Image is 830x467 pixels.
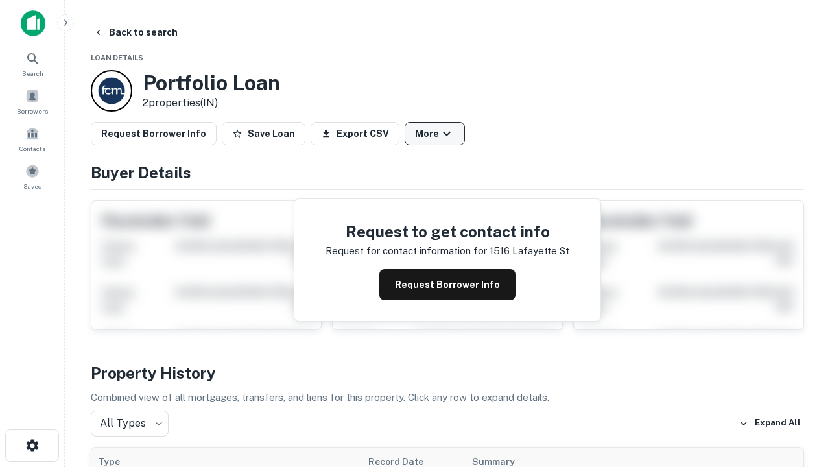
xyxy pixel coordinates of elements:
p: 1516 lafayette st [490,243,569,259]
a: Saved [4,159,61,194]
img: capitalize-icon.png [21,10,45,36]
button: Export CSV [311,122,399,145]
a: Borrowers [4,84,61,119]
span: Borrowers [17,106,48,116]
h4: Property History [91,361,804,385]
h3: Portfolio Loan [143,71,280,95]
button: Request Borrower Info [379,269,516,300]
h4: Request to get contact info [326,220,569,243]
button: Back to search [88,21,183,44]
span: Contacts [19,143,45,154]
button: Request Borrower Info [91,122,217,145]
span: Saved [23,181,42,191]
p: Combined view of all mortgages, transfers, and liens for this property. Click any row to expand d... [91,390,804,405]
button: Save Loan [222,122,305,145]
div: All Types [91,411,169,437]
p: 2 properties (IN) [143,95,280,111]
h4: Buyer Details [91,161,804,184]
button: Expand All [736,414,804,433]
a: Search [4,46,61,81]
iframe: Chat Widget [765,363,830,425]
span: Loan Details [91,54,143,62]
a: Contacts [4,121,61,156]
span: Search [22,68,43,78]
p: Request for contact information for [326,243,487,259]
button: More [405,122,465,145]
